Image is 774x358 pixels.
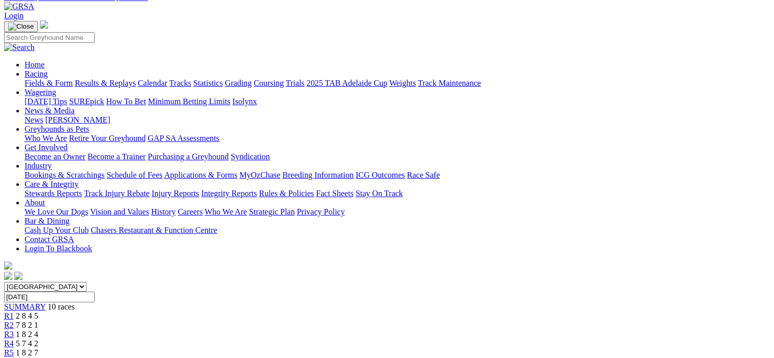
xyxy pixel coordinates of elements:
[4,292,95,302] input: Select date
[205,207,247,216] a: Who We Are
[4,302,46,311] a: SUMMARY
[25,115,770,125] div: News & Media
[25,79,73,87] a: Fields & Form
[48,302,75,311] span: 10 races
[297,207,345,216] a: Privacy Policy
[25,244,92,253] a: Login To Blackbook
[178,207,203,216] a: Careers
[25,152,85,161] a: Become an Owner
[418,79,481,87] a: Track Maintenance
[25,79,770,88] div: Racing
[169,79,191,87] a: Tracks
[356,189,403,198] a: Stay On Track
[4,43,35,52] img: Search
[25,88,56,97] a: Wagering
[164,171,237,179] a: Applications & Forms
[87,152,146,161] a: Become a Trainer
[25,171,770,180] div: Industry
[25,198,45,207] a: About
[40,20,48,29] img: logo-grsa-white.png
[249,207,295,216] a: Strategic Plan
[306,79,387,87] a: 2025 TAB Adelaide Cup
[389,79,416,87] a: Weights
[25,152,770,161] div: Get Involved
[106,97,146,106] a: How To Bet
[25,143,68,152] a: Get Involved
[254,79,284,87] a: Coursing
[282,171,353,179] a: Breeding Information
[25,60,45,69] a: Home
[25,226,770,235] div: Bar & Dining
[84,189,149,198] a: Track Injury Rebate
[91,226,217,234] a: Chasers Restaurant & Function Centre
[4,32,95,43] input: Search
[4,11,24,20] a: Login
[75,79,136,87] a: Results & Replays
[25,180,79,188] a: Care & Integrity
[4,330,14,339] a: R3
[25,189,770,198] div: Care & Integrity
[316,189,353,198] a: Fact Sheets
[151,207,175,216] a: History
[90,207,149,216] a: Vision and Values
[225,79,252,87] a: Grading
[231,152,270,161] a: Syndication
[148,97,230,106] a: Minimum Betting Limits
[25,171,104,179] a: Bookings & Scratchings
[356,171,405,179] a: ICG Outcomes
[138,79,167,87] a: Calendar
[4,21,38,32] button: Toggle navigation
[16,339,38,348] span: 5 7 4 2
[25,235,74,244] a: Contact GRSA
[148,134,219,142] a: GAP SA Assessments
[4,261,12,270] img: logo-grsa-white.png
[4,312,14,320] a: R1
[151,189,199,198] a: Injury Reports
[25,106,75,115] a: News & Media
[69,97,104,106] a: SUREpick
[69,134,146,142] a: Retire Your Greyhound
[14,272,23,280] img: twitter.svg
[16,348,38,357] span: 1 8 2 7
[25,207,88,216] a: We Love Our Dogs
[106,171,162,179] a: Schedule of Fees
[16,321,38,329] span: 7 8 2 1
[25,97,770,106] div: Wagering
[232,97,257,106] a: Isolynx
[8,22,34,31] img: Close
[16,312,38,320] span: 2 8 4 5
[407,171,439,179] a: Race Safe
[4,321,14,329] a: R2
[259,189,314,198] a: Rules & Policies
[201,189,257,198] a: Integrity Reports
[239,171,280,179] a: MyOzChase
[25,69,48,78] a: Racing
[45,115,110,124] a: [PERSON_NAME]
[25,189,82,198] a: Stewards Reports
[25,226,89,234] a: Cash Up Your Club
[4,339,14,348] a: R4
[25,217,70,225] a: Bar & Dining
[16,330,38,339] span: 1 8 2 4
[25,97,67,106] a: [DATE] Tips
[285,79,304,87] a: Trials
[4,272,12,280] img: facebook.svg
[25,134,770,143] div: Greyhounds as Pets
[4,348,14,357] a: R5
[25,115,43,124] a: News
[148,152,229,161] a: Purchasing a Greyhound
[193,79,223,87] a: Statistics
[25,125,89,133] a: Greyhounds as Pets
[25,207,770,217] div: About
[25,134,67,142] a: Who We Are
[25,161,52,170] a: Industry
[4,2,34,11] img: GRSA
